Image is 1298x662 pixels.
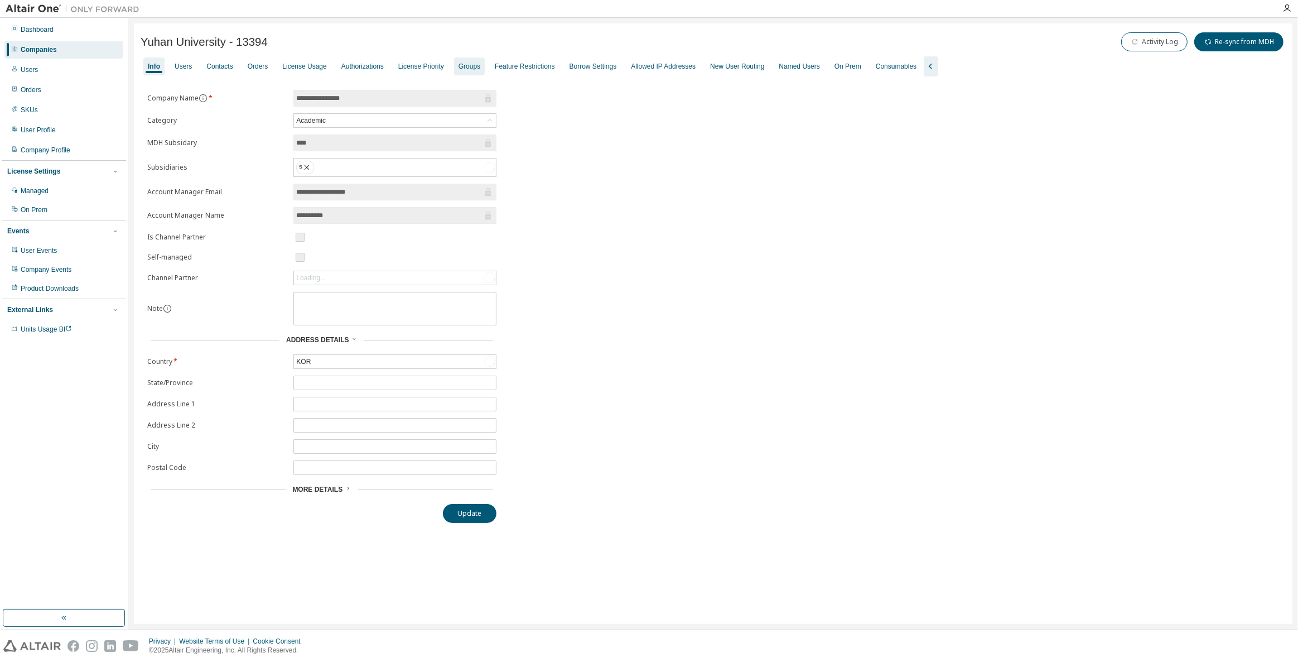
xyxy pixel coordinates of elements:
label: Channel Partner [147,274,287,282]
label: Category [147,116,287,125]
span: Units Usage BI [21,325,72,333]
div: Company Profile [21,146,70,155]
label: Subsidiaries [147,163,287,172]
div: External Links [7,305,53,314]
label: Address Line 2 [147,421,287,430]
label: Self-managed [147,253,287,262]
img: youtube.svg [123,640,139,652]
label: Postal Code [147,463,287,472]
label: Address Line 1 [147,400,287,409]
div: Academic [295,114,327,127]
div: New User Routing [710,62,764,71]
div: KOR [295,356,312,368]
div: Consumables [876,62,916,71]
img: facebook.svg [67,640,79,652]
button: Activity Log [1121,32,1188,51]
label: Note [147,304,163,313]
div: Academic [294,114,496,127]
div: Feature Restrictions [495,62,554,71]
div: 5 [294,159,496,176]
div: Loading... [296,274,326,282]
button: Re-sync from MDH [1194,32,1283,51]
img: linkedin.svg [104,640,116,652]
div: Borrow Settings [570,62,617,71]
div: Groups [459,62,480,71]
div: Privacy [149,637,179,646]
label: Country [147,357,287,366]
span: Address Details [286,336,349,344]
div: Product Downloads [21,284,79,293]
label: MDH Subsidary [147,138,287,147]
div: Managed [21,186,49,195]
label: Account Manager Name [147,211,287,220]
div: Orders [21,85,41,94]
p: © 2025 Altair Engineering, Inc. All Rights Reserved. [149,646,307,655]
button: Update [443,504,496,523]
div: Authorizations [341,62,384,71]
img: altair_logo.svg [3,640,61,652]
div: Orders [248,62,268,71]
label: State/Province [147,378,287,387]
img: Altair One [6,3,145,15]
label: Company Name [147,94,287,103]
div: License Usage [282,62,326,71]
div: On Prem [834,62,861,71]
div: Users [175,62,192,71]
div: Events [7,227,29,236]
img: instagram.svg [86,640,98,652]
span: More Details [292,486,342,493]
div: Info [148,62,160,71]
div: Dashboard [21,25,54,34]
div: On Prem [21,205,47,214]
div: 5 [296,161,314,174]
button: information [199,94,208,103]
div: Loading... [294,271,496,285]
div: Contacts [206,62,233,71]
div: Company Events [21,265,71,274]
div: KOR [294,355,496,368]
div: Users [21,65,38,74]
div: License Settings [7,167,60,176]
div: User Profile [21,126,56,135]
div: License Priority [398,62,444,71]
div: Cookie Consent [253,637,307,646]
label: Account Manager Email [147,188,287,196]
div: Allowed IP Addresses [631,62,696,71]
label: City [147,442,287,451]
span: Yuhan University - 13394 [141,36,268,49]
div: SKUs [21,105,38,114]
div: Website Terms of Use [179,637,253,646]
div: User Events [21,246,57,255]
div: Named Users [779,62,820,71]
label: Is Channel Partner [147,233,287,242]
button: information [163,304,172,313]
div: Companies [21,45,57,54]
